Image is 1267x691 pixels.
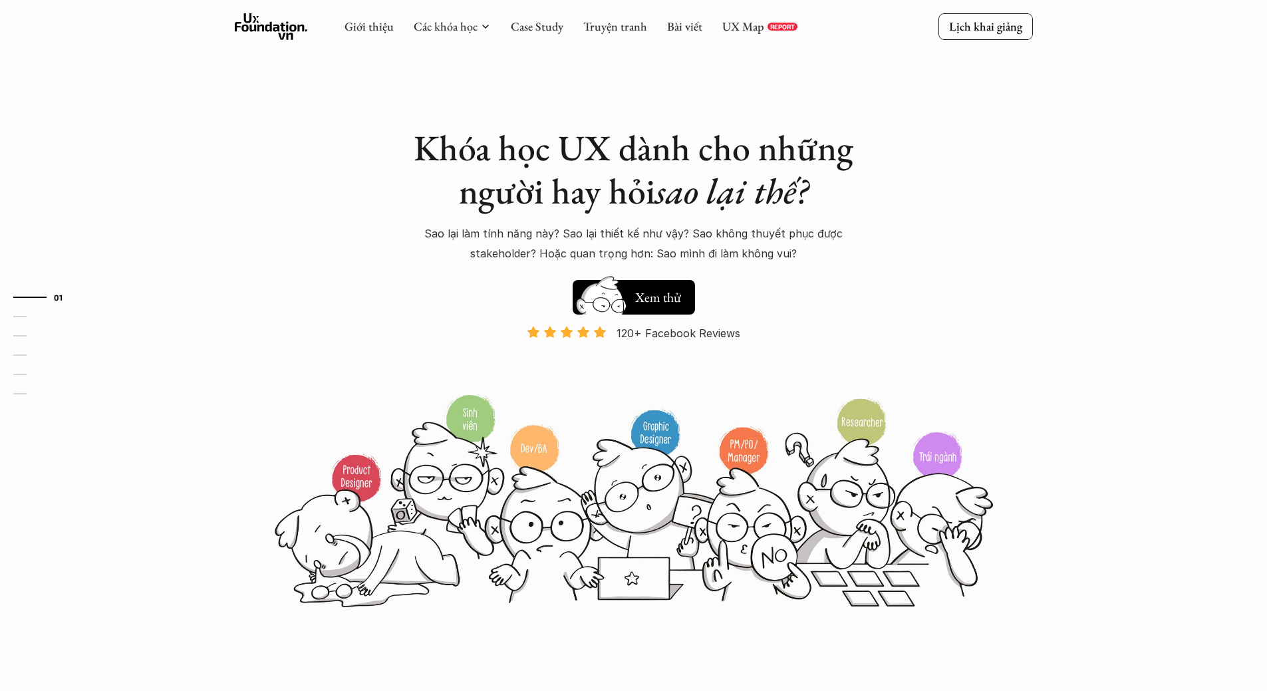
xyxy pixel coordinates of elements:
a: Xem thử [573,273,695,315]
strong: 01 [54,293,63,302]
h1: Khóa học UX dành cho những người hay hỏi [401,126,867,213]
a: 01 [13,289,76,305]
p: 120+ Facebook Reviews [617,323,740,343]
a: Bài viết [667,19,702,34]
em: sao lại thế? [655,168,808,214]
a: UX Map [722,19,764,34]
p: Sao lại làm tính năng này? Sao lại thiết kế như vậy? Sao không thuyết phục được stakeholder? Hoặc... [408,223,860,264]
a: REPORT [768,23,797,31]
a: Case Study [511,19,563,34]
a: Các khóa học [414,19,478,34]
a: Truyện tranh [583,19,647,34]
p: Lịch khai giảng [949,19,1022,34]
a: 120+ Facebook Reviews [515,325,752,392]
a: Lịch khai giảng [938,13,1033,39]
a: Giới thiệu [345,19,394,34]
p: REPORT [770,23,795,31]
h5: Xem thử [635,288,681,307]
